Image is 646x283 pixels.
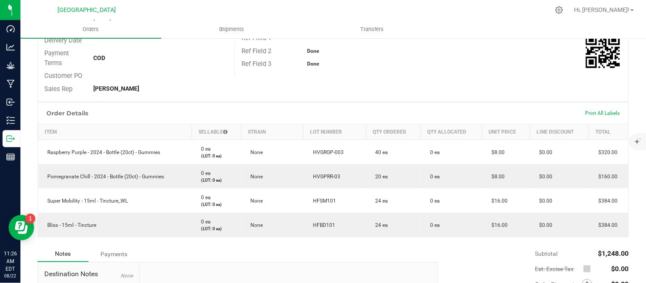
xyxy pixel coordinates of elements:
inline-svg: Inbound [6,98,15,106]
span: 0 ea [426,174,440,180]
span: Shipments [207,26,256,33]
th: Line Discount [530,124,589,140]
span: None [246,149,263,155]
strong: Done [307,48,319,54]
span: 20 ea [371,174,388,180]
p: (LOT: 0 ea) [197,177,236,183]
div: Notes [37,246,89,262]
span: $8.00 [488,149,505,155]
span: HVGPRR-03 [309,174,340,180]
span: Orders [71,26,110,33]
th: Lot Number [304,124,366,140]
span: $0.00 [535,198,553,204]
inline-svg: Analytics [6,43,15,51]
p: (LOT: 0 ea) [197,201,236,208]
span: Customer PO [44,72,82,80]
span: Payment Terms [44,49,69,67]
span: Est. Excise Tax [535,266,580,272]
p: 11:26 AM EDT [4,250,17,273]
span: 24 ea [371,222,388,228]
span: 0 ea [197,170,211,176]
iframe: Resource center [9,215,34,240]
inline-svg: Reports [6,153,15,161]
div: Payments [89,246,140,262]
span: 0 ea [197,219,211,225]
p: (LOT: 0 ea) [197,226,236,232]
span: 24 ea [371,198,388,204]
span: HFBD101 [309,222,335,228]
span: $0.00 [535,174,553,180]
span: $8.00 [488,174,505,180]
span: $160.00 [594,174,617,180]
strong: Done [307,61,319,67]
th: Total [589,124,629,140]
span: 0 ea [426,149,440,155]
span: [GEOGRAPHIC_DATA] [58,6,116,14]
p: 08/22 [4,273,17,279]
h1: Order Details [46,110,88,117]
qrcode: 00000557 [586,34,620,68]
span: $384.00 [594,222,617,228]
span: 40 ea [371,149,388,155]
span: HVGRGP-003 [309,149,344,155]
strong: COD [94,54,106,61]
span: Destination Notes [44,269,133,279]
span: $1,248.00 [598,249,629,257]
inline-svg: Inventory [6,116,15,125]
span: 0 ea [426,198,440,204]
span: $0.00 [535,222,553,228]
p: (LOT: 0 ea) [197,153,236,159]
span: None [246,174,263,180]
span: Super Mobility - 15ml - Tincture_WL [43,198,128,204]
span: 0 ea [197,146,211,152]
span: Raspberry Purple - 2024 - Bottle (20ct) - Gummies [43,149,161,155]
span: $0.00 [535,149,553,155]
span: Requested Delivery Date [44,27,82,44]
span: $320.00 [594,149,617,155]
span: $16.00 [488,222,508,228]
th: Item [38,124,192,140]
inline-svg: Grow [6,61,15,70]
span: 0 ea [197,194,211,200]
span: Ref Field 2 [241,47,271,55]
th: Strain [241,124,304,140]
iframe: Resource center unread badge [25,214,35,224]
span: None [121,273,133,279]
span: Transfers [349,26,396,33]
a: Orders [20,20,161,38]
th: Qty Ordered [366,124,421,140]
span: None [246,222,263,228]
span: Calculate excise tax [583,263,595,275]
inline-svg: Outbound [6,134,15,143]
span: $384.00 [594,198,617,204]
span: HFSM101 [309,198,336,204]
span: None [246,198,263,204]
inline-svg: Dashboard [6,25,15,33]
th: Sellable [192,124,241,140]
th: Unit Price [482,124,531,140]
th: Qty Allocated [421,124,482,140]
span: Pomegranate Chill - 2024 - Bottle (20ct) - Gummies [43,174,164,180]
span: Sales Rep [44,85,72,93]
inline-svg: Manufacturing [6,80,15,88]
span: Hi, [PERSON_NAME]! [574,6,630,13]
span: Bliss - 15ml - Tincture [43,222,97,228]
a: Shipments [161,20,302,38]
a: Transfers [302,20,443,38]
span: Print All Labels [586,110,620,116]
span: $16.00 [488,198,508,204]
span: $0.00 [612,265,629,273]
strong: [PERSON_NAME] [94,85,140,92]
span: Subtotal [535,250,558,257]
span: Ref Field 3 [241,60,271,68]
img: Scan me! [586,34,620,68]
span: 0 ea [426,222,440,228]
div: Manage settings [554,6,565,14]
